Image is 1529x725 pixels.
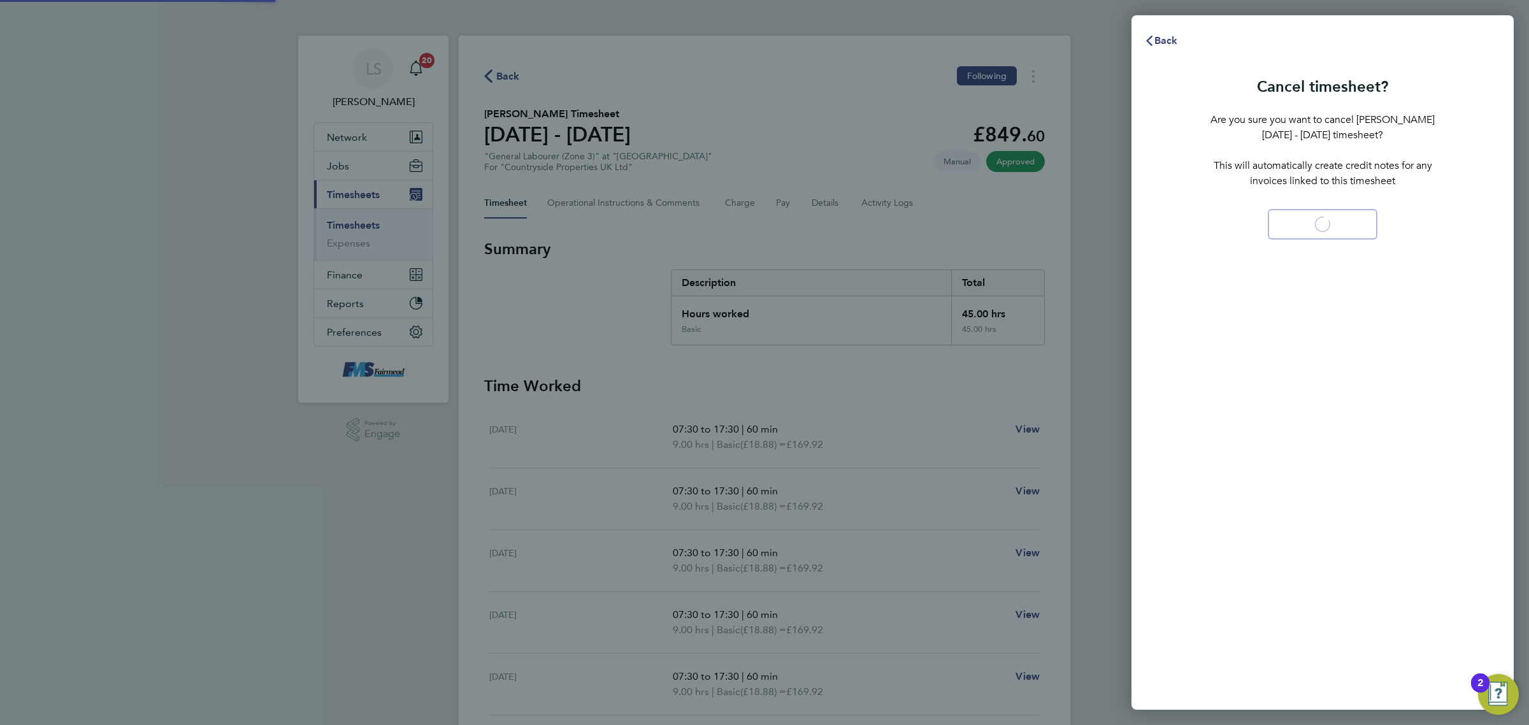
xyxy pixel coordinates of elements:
p: This will automatically create credit notes for any invoices linked to this timesheet [1210,158,1435,189]
button: Open Resource Center, 2 new notifications [1478,674,1519,715]
h3: Cancel timesheet? [1210,76,1435,97]
button: Back [1131,28,1191,54]
div: 2 [1477,683,1483,700]
span: Back [1154,34,1178,47]
p: Are you sure you want to cancel [PERSON_NAME] [DATE] - [DATE] timesheet? [1210,112,1435,143]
